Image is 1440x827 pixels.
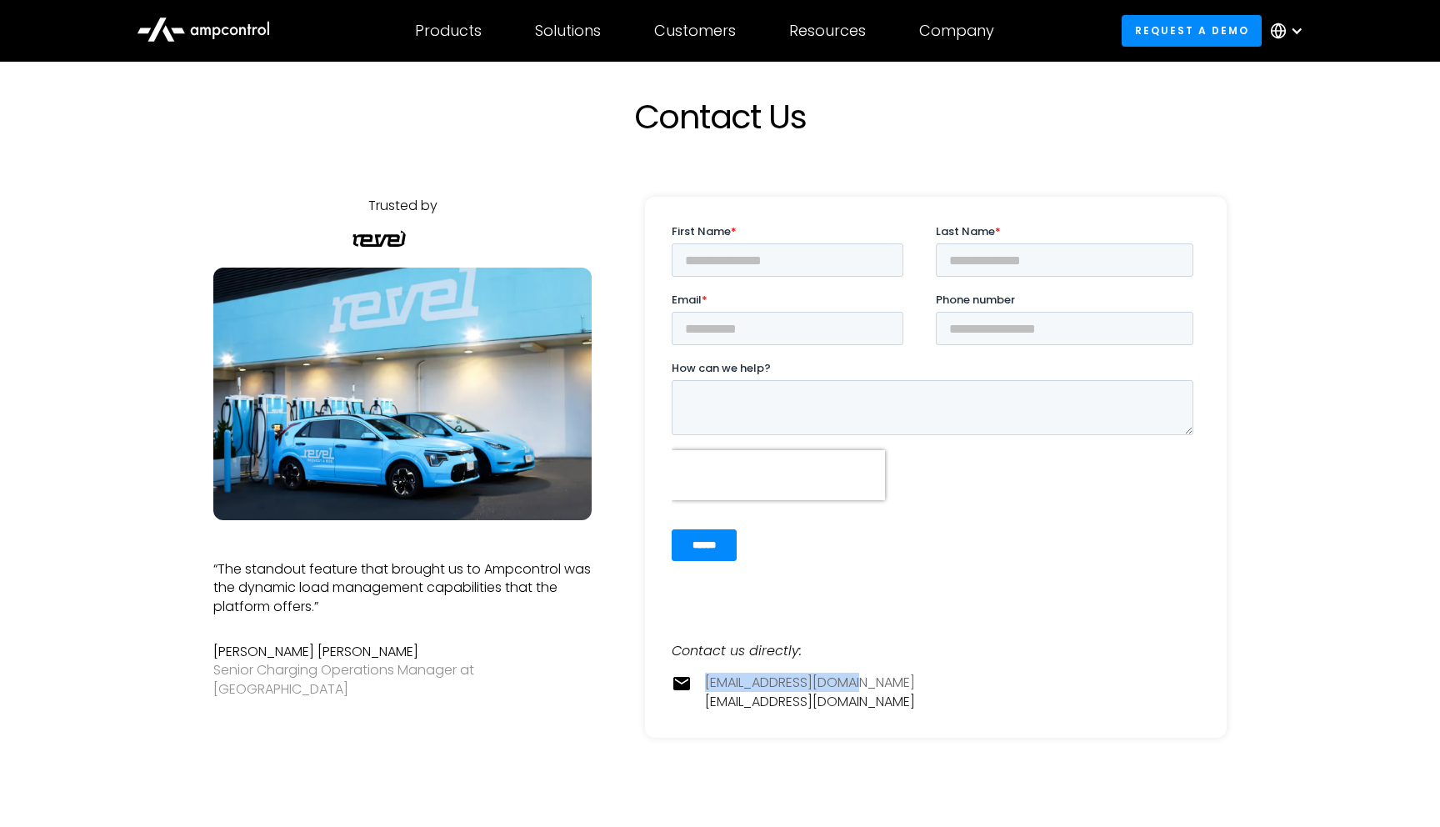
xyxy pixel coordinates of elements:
a: Request a demo [1122,15,1262,46]
h1: Contact Us [353,97,1087,137]
div: Company [919,22,994,40]
div: Solutions [535,22,601,40]
a: [EMAIL_ADDRESS][DOMAIN_NAME] [705,693,915,711]
div: Customers [654,22,736,40]
a: [EMAIL_ADDRESS][DOMAIN_NAME] [705,674,915,692]
div: Products [415,22,482,40]
div: Resources [789,22,866,40]
div: Contact us directly: [672,642,1200,660]
iframe: Form 0 [672,223,1200,575]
